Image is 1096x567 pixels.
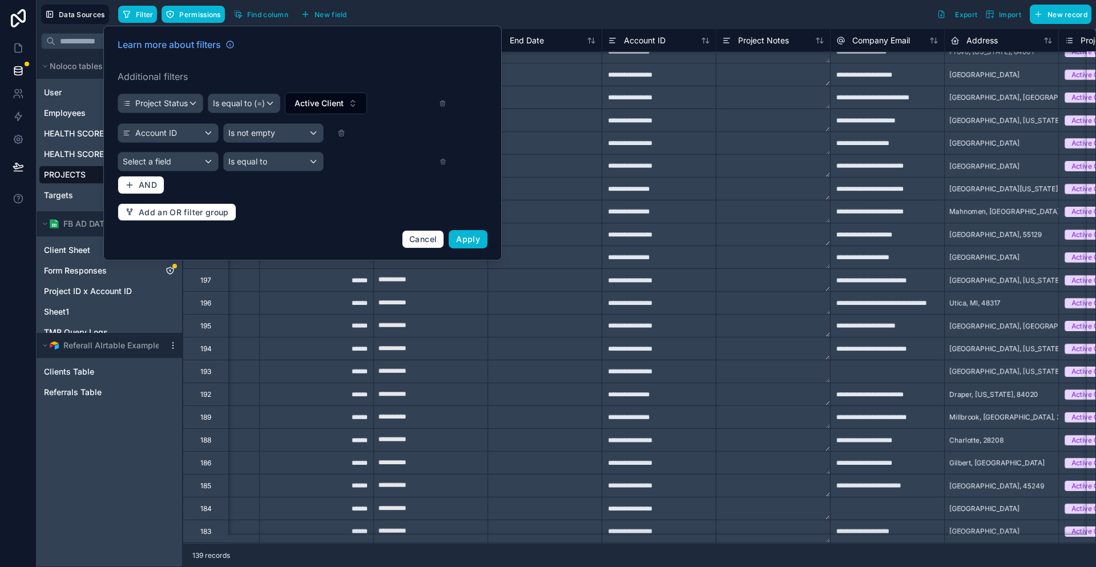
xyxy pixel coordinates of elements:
[213,98,265,109] span: Is equal to (=)
[949,504,1020,513] span: [GEOGRAPHIC_DATA]
[315,10,347,19] span: New field
[949,162,1020,171] span: [GEOGRAPHIC_DATA]
[955,10,977,19] span: Export
[402,230,444,248] button: Cancel
[966,35,998,46] span: Address
[118,70,487,83] label: Additional filters
[136,10,154,19] span: Filter
[1030,5,1091,24] button: New record
[59,10,105,19] span: Data Sources
[118,38,221,51] span: Learn more about filters
[208,94,280,113] button: Is equal to (=)
[949,481,1044,490] span: [GEOGRAPHIC_DATA], 45249
[200,344,212,353] div: 194
[510,35,544,46] span: End Date
[949,299,1001,308] span: Utica, MI, 48317
[118,6,158,23] button: Filter
[285,93,367,114] button: Select Button
[933,5,981,24] button: Export
[118,123,219,143] button: Account ID
[118,38,235,51] a: Learn more about filters
[200,321,211,331] div: 195
[179,10,220,19] span: Permissions
[200,459,211,468] div: 186
[981,5,1025,24] button: Import
[123,156,171,166] span: Select a field
[949,93,1093,102] span: [GEOGRAPHIC_DATA], [GEOGRAPHIC_DATA]
[200,367,211,376] div: 193
[200,276,211,285] div: 197
[949,70,1020,79] span: [GEOGRAPHIC_DATA]
[1047,10,1087,19] span: New record
[118,203,236,222] button: Add an OR filter group
[162,6,224,23] button: Permissions
[200,527,211,536] div: 183
[949,230,1042,239] span: [GEOGRAPHIC_DATA], 55129
[135,127,177,139] span: Account ID
[949,276,1061,285] span: [GEOGRAPHIC_DATA], [US_STATE]
[247,10,288,19] span: Find column
[229,6,292,23] button: Find column
[41,5,109,24] button: Data Sources
[449,230,487,248] button: Apply
[297,6,351,23] button: New field
[118,94,203,113] button: Project Status
[228,156,267,166] span: Is equal to
[409,234,437,244] span: Cancel
[200,299,211,308] div: 196
[223,152,324,171] button: Is equal to
[949,527,1020,536] span: [GEOGRAPHIC_DATA]
[118,176,164,194] button: AND
[135,98,188,109] span: Project Status
[200,390,211,399] div: 192
[200,504,212,513] div: 184
[624,35,666,46] span: Account ID
[852,35,910,46] span: Company Email
[162,6,229,23] a: Permissions
[228,127,275,139] span: Is not empty
[949,253,1020,262] span: [GEOGRAPHIC_DATA]
[200,436,211,445] div: 188
[949,390,1038,399] span: Draper, [US_STATE], 84020
[295,98,344,109] span: Active Client
[949,207,1059,216] span: Mahnomen, [GEOGRAPHIC_DATA]
[949,413,1078,422] span: Millbrook, [GEOGRAPHIC_DATA], 36054
[949,139,1020,148] span: [GEOGRAPHIC_DATA]
[456,234,480,244] span: Apply
[738,35,789,46] span: Project Notes
[999,10,1021,19] span: Import
[200,481,211,490] div: 185
[139,207,229,218] span: Add an OR filter group
[949,47,1034,57] span: Provo, [US_STATE], 84601
[949,116,1085,125] span: [GEOGRAPHIC_DATA], [US_STATE], 28083
[200,413,211,422] div: 189
[1025,5,1091,24] a: New record
[949,367,1086,376] span: [GEOGRAPHIC_DATA], [US_STATE], 48075
[192,551,230,560] span: 139 records
[949,459,1045,468] span: Gilbert, [GEOGRAPHIC_DATA]
[223,123,324,143] button: Is not empty
[139,180,157,190] span: AND
[949,184,1058,194] span: [GEOGRAPHIC_DATA][US_STATE]
[949,436,1004,445] span: Charlotte, 28208
[118,152,219,171] button: Select a field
